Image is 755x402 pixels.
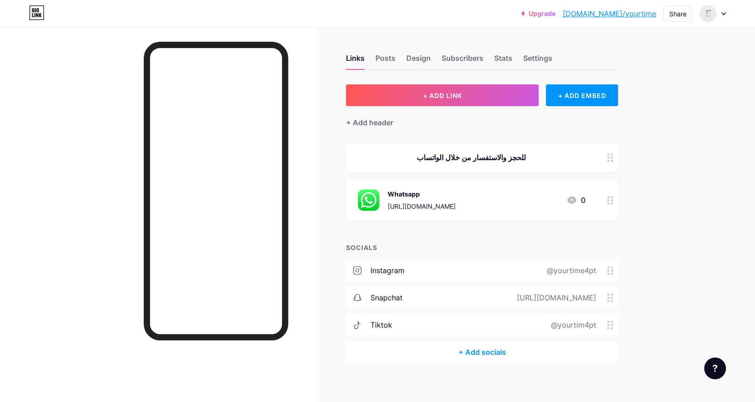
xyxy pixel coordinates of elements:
div: للحجز والاستفسار من خلال الواتساب [357,152,585,163]
div: [URL][DOMAIN_NAME] [502,292,607,303]
div: Posts [375,53,395,69]
div: instagram [370,265,404,276]
div: Stats [494,53,512,69]
div: 0 [566,195,585,206]
div: Share [669,9,687,19]
div: tiktok [370,319,392,330]
div: + Add socials [346,341,618,363]
a: Upgrade [521,10,555,17]
div: Settings [523,53,552,69]
div: [URL][DOMAIN_NAME] [388,201,456,211]
img: yourtime [699,5,716,22]
div: snapchat [370,292,403,303]
div: Design [406,53,431,69]
a: [DOMAIN_NAME]/yourtime [563,8,656,19]
div: + ADD EMBED [546,84,618,106]
div: Subscribers [442,53,483,69]
div: + Add header [346,117,393,128]
div: @yourtime4pt [532,265,607,276]
img: Whatsapp [357,188,380,212]
div: SOCIALS [346,243,618,252]
div: Whatsapp [388,189,456,199]
div: Links [346,53,365,69]
span: + ADD LINK [423,92,462,99]
button: + ADD LINK [346,84,539,106]
div: @yourtim4pt [536,319,607,330]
